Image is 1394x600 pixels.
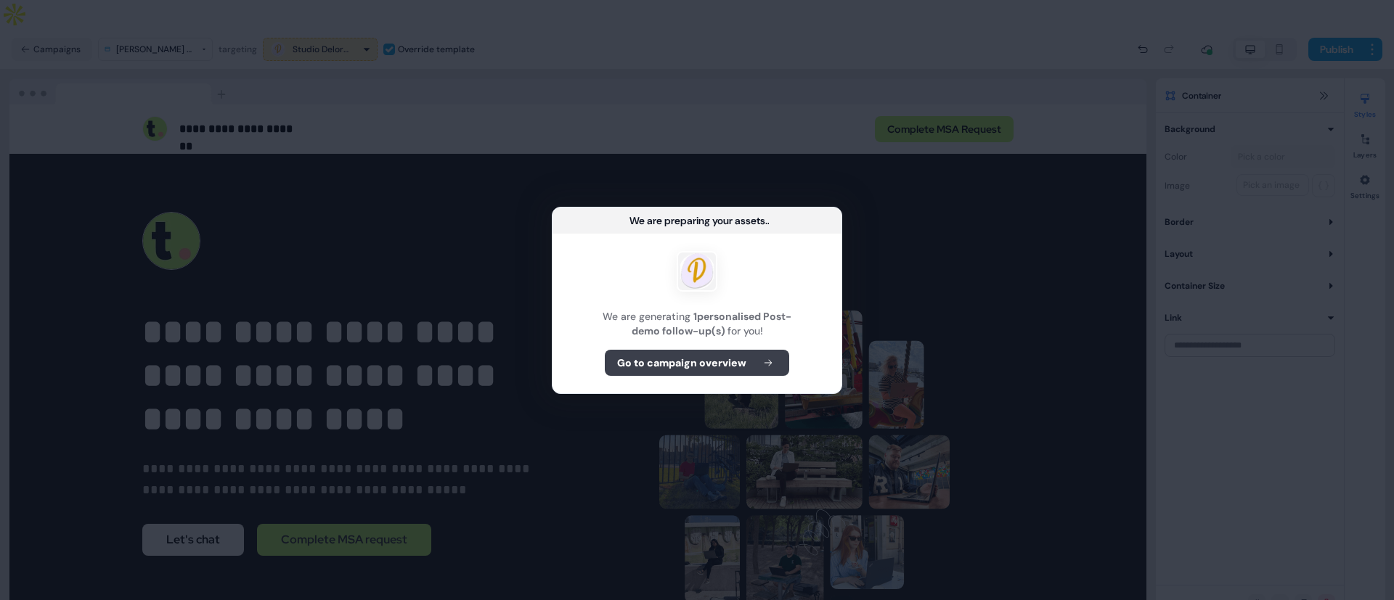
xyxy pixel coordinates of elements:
[570,309,824,338] div: We are generating for you!
[617,356,746,370] b: Go to campaign overview
[765,213,769,228] div: ...
[629,213,765,228] div: We are preparing your assets
[605,350,789,376] button: Go to campaign overview
[632,310,792,337] b: 1 personalised Post-demo follow-up(s)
